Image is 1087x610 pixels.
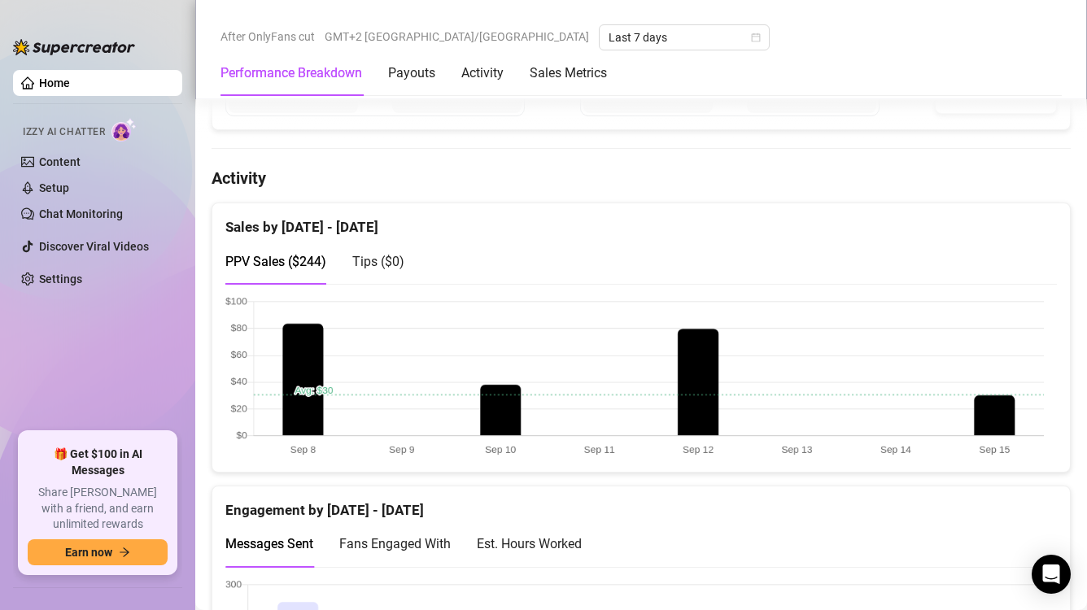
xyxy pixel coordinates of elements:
[111,118,137,142] img: AI Chatter
[225,536,313,551] span: Messages Sent
[220,63,362,83] div: Performance Breakdown
[461,63,504,83] div: Activity
[28,539,168,565] button: Earn nowarrow-right
[388,63,435,83] div: Payouts
[23,124,105,140] span: Izzy AI Chatter
[477,534,582,554] div: Est. Hours Worked
[325,24,589,49] span: GMT+2 [GEOGRAPHIC_DATA]/[GEOGRAPHIC_DATA]
[39,155,81,168] a: Content
[13,39,135,55] img: logo-BBDzfeDw.svg
[39,240,149,253] a: Discover Viral Videos
[65,546,112,559] span: Earn now
[39,181,69,194] a: Setup
[28,485,168,533] span: Share [PERSON_NAME] with a friend, and earn unlimited rewards
[119,547,130,558] span: arrow-right
[225,254,326,269] span: PPV Sales ( $244 )
[28,447,168,478] span: 🎁 Get $100 in AI Messages
[530,63,607,83] div: Sales Metrics
[751,33,761,42] span: calendar
[39,207,123,220] a: Chat Monitoring
[339,536,451,551] span: Fans Engaged With
[1032,555,1071,594] div: Open Intercom Messenger
[212,167,1071,190] h4: Activity
[352,254,404,269] span: Tips ( $0 )
[220,24,315,49] span: After OnlyFans cut
[609,25,760,50] span: Last 7 days
[225,203,1057,238] div: Sales by [DATE] - [DATE]
[39,76,70,89] a: Home
[225,486,1057,521] div: Engagement by [DATE] - [DATE]
[39,272,82,285] a: Settings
